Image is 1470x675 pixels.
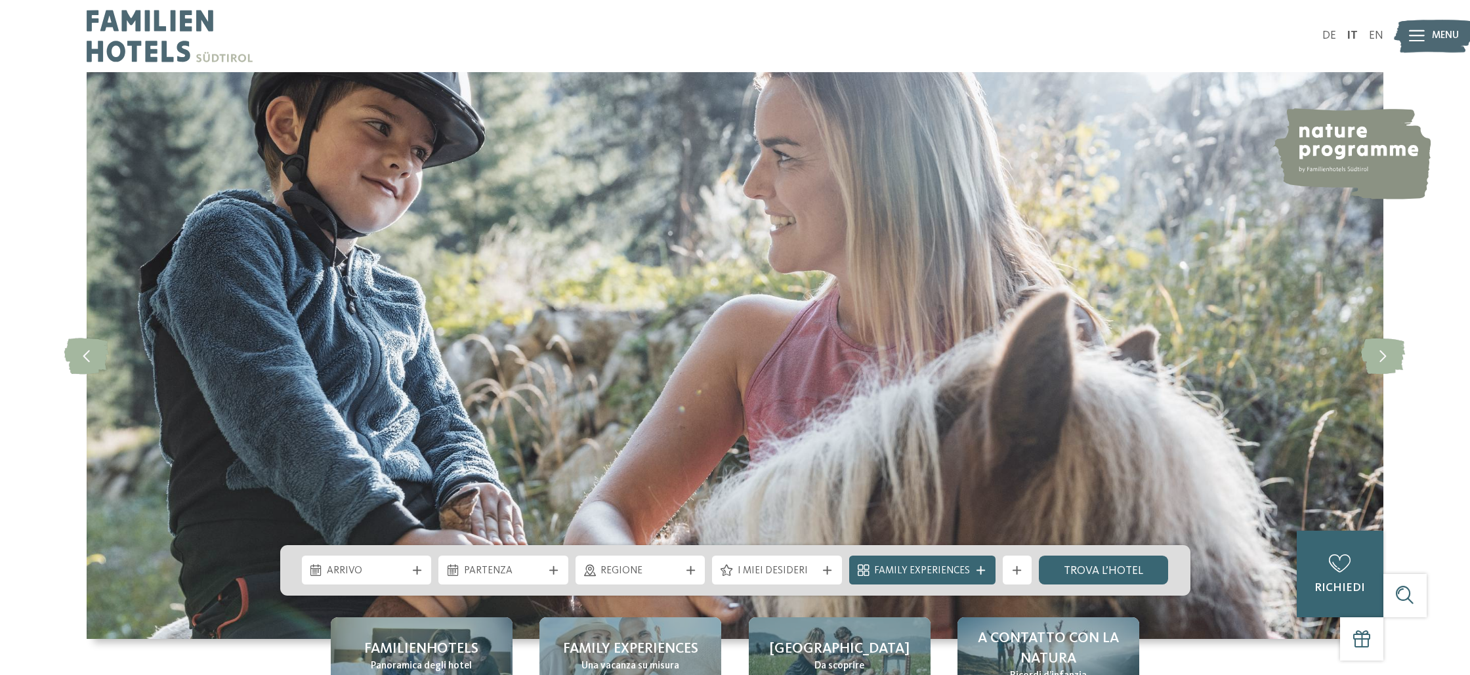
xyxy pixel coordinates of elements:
span: A contatto con la natura [972,628,1125,669]
span: Family Experiences [874,564,970,579]
span: Regione [600,564,680,579]
span: I miei desideri [738,564,817,579]
a: trova l’hotel [1039,556,1169,584]
a: IT [1347,30,1358,41]
span: Una vacanza su misura [581,659,679,674]
span: Panoramica degli hotel [371,659,472,674]
span: Arrivo [327,564,406,579]
img: Family hotel Alto Adige: the happy family places! [87,72,1383,639]
span: Da scoprire [814,659,864,674]
img: nature programme by Familienhotels Südtirol [1272,108,1431,199]
a: EN [1369,30,1383,41]
a: richiedi [1297,531,1383,617]
span: richiedi [1314,583,1365,594]
span: Menu [1432,29,1459,43]
span: [GEOGRAPHIC_DATA] [769,639,910,659]
a: DE [1322,30,1336,41]
span: Partenza [464,564,543,579]
span: Familienhotels [364,639,478,659]
span: Family experiences [563,639,698,659]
